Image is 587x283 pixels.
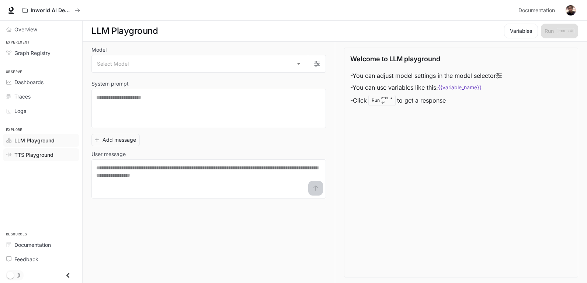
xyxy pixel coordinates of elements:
[14,93,31,100] span: Traces
[438,84,482,91] code: {{variable_name}}
[381,96,392,100] p: CTRL +
[91,47,107,52] p: Model
[92,55,308,72] div: Select Model
[91,81,129,86] p: System prompt
[566,5,576,15] img: User avatar
[31,7,72,14] p: Inworld AI Demos
[97,60,129,68] span: Select Model
[3,253,79,266] a: Feedback
[60,268,76,283] button: Close drawer
[368,95,396,106] div: Run
[91,134,140,146] button: Add message
[3,148,79,161] a: TTS Playground
[350,70,502,82] li: - You can adjust model settings in the model selector
[14,241,51,249] span: Documentation
[381,96,392,105] p: ⏎
[91,152,126,157] p: User message
[350,54,440,64] p: Welcome to LLM playground
[515,3,560,18] a: Documentation
[7,271,14,279] span: Dark mode toggle
[14,49,51,57] span: Graph Registry
[14,151,53,159] span: TTS Playground
[14,137,55,144] span: LLM Playground
[3,134,79,147] a: LLM Playground
[91,24,158,38] h1: LLM Playground
[3,23,79,36] a: Overview
[504,24,538,38] button: Variables
[14,78,44,86] span: Dashboards
[3,238,79,251] a: Documentation
[3,90,79,103] a: Traces
[3,104,79,117] a: Logs
[518,6,555,15] span: Documentation
[14,255,38,263] span: Feedback
[14,25,37,33] span: Overview
[3,76,79,89] a: Dashboards
[350,82,502,93] li: - You can use variables like this:
[19,3,83,18] button: All workspaces
[14,107,26,115] span: Logs
[3,46,79,59] a: Graph Registry
[563,3,578,18] button: User avatar
[350,93,502,107] li: - Click to get a response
